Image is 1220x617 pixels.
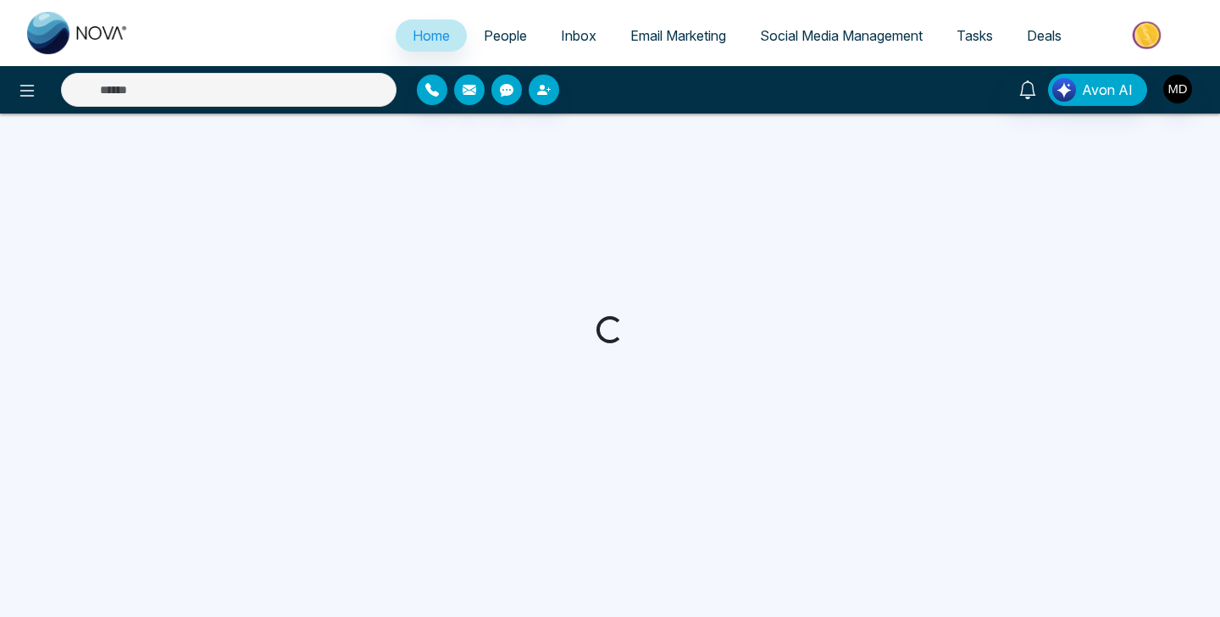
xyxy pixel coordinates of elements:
img: Market-place.gif [1087,16,1210,54]
span: People [484,27,527,44]
a: Email Marketing [613,19,743,52]
span: Inbox [561,27,596,44]
button: Avon AI [1048,74,1147,106]
img: Lead Flow [1052,78,1076,102]
span: Email Marketing [630,27,726,44]
a: Deals [1010,19,1079,52]
img: Nova CRM Logo [27,12,129,54]
span: Home [413,27,450,44]
a: People [467,19,544,52]
a: Tasks [940,19,1010,52]
a: Social Media Management [743,19,940,52]
span: Avon AI [1082,80,1133,100]
a: Inbox [544,19,613,52]
span: Tasks [957,27,993,44]
span: Social Media Management [760,27,923,44]
img: User Avatar [1163,75,1192,103]
a: Home [396,19,467,52]
span: Deals [1027,27,1062,44]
